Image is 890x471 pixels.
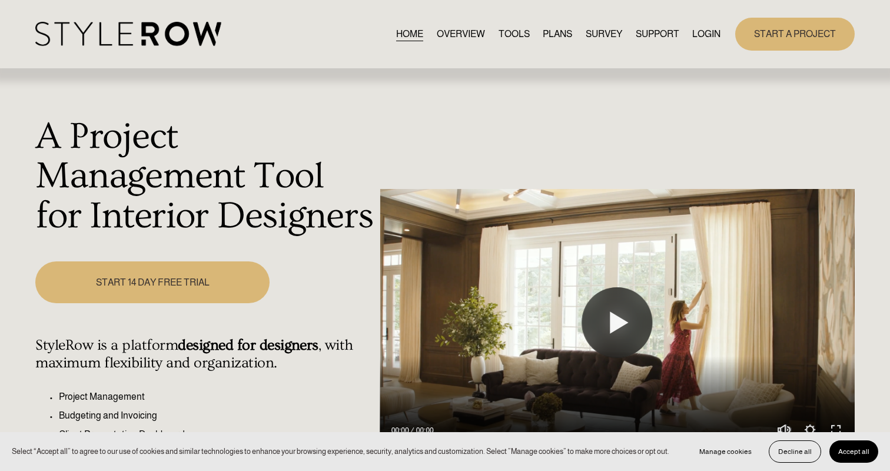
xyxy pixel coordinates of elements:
strong: designed for designers [178,337,318,354]
p: Select “Accept all” to agree to our use of cookies and similar technologies to enhance your brows... [12,446,669,457]
a: PLANS [543,26,572,42]
span: Accept all [838,447,869,456]
button: Manage cookies [690,440,761,463]
h1: A Project Management Tool for Interior Designers [35,117,373,237]
button: Play [582,287,652,358]
button: Decline all [769,440,821,463]
div: Current time [391,424,412,436]
span: SUPPORT [636,27,679,41]
a: HOME [396,26,423,42]
span: Manage cookies [699,447,752,456]
a: OVERVIEW [437,26,485,42]
button: Accept all [829,440,878,463]
a: SURVEY [586,26,622,42]
a: LOGIN [692,26,720,42]
a: folder dropdown [636,26,679,42]
h4: StyleRow is a platform , with maximum flexibility and organization. [35,337,373,372]
p: Client Presentation Dashboard [59,427,373,442]
img: StyleRow [35,22,221,46]
a: TOOLS [499,26,530,42]
p: Project Management [59,390,373,404]
span: Decline all [778,447,812,456]
div: Duration [412,424,437,436]
a: START 14 DAY FREE TRIAL [35,261,270,303]
a: START A PROJECT [735,18,855,50]
p: Budgeting and Invoicing [59,409,373,423]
